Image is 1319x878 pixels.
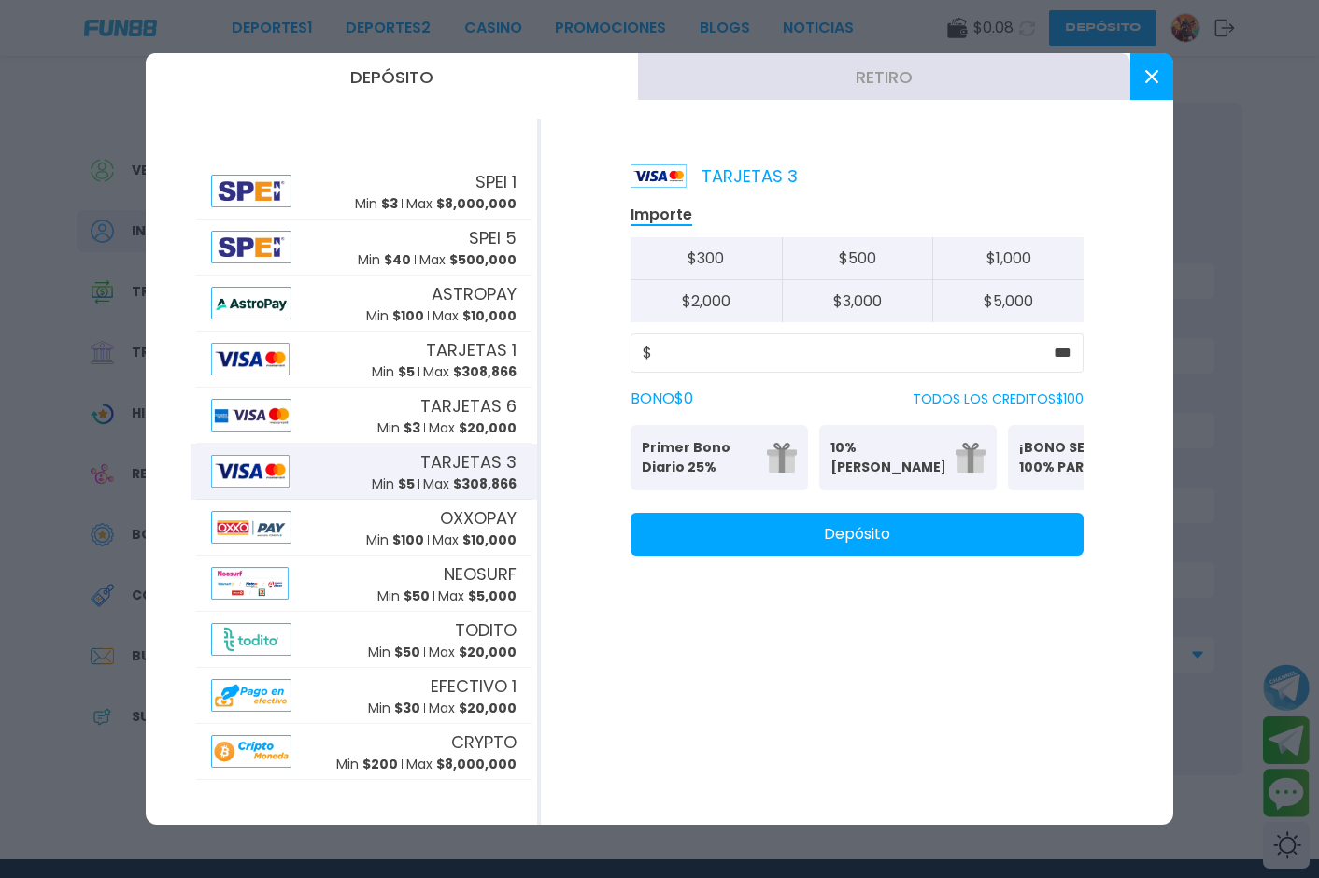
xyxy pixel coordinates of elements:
span: CRYPTO [451,729,517,755]
span: $ [643,342,652,364]
p: Min [372,474,415,494]
span: $ 10,000 [462,306,517,325]
span: $ 20,000 [459,699,517,717]
span: $ 50 [404,587,430,605]
span: $ 308,866 [453,362,517,381]
p: Min [377,418,420,438]
button: AlipayCRYPTOMin $200Max $8,000,000 [191,724,537,780]
img: Alipay [211,175,291,207]
span: $ 50 [394,643,420,661]
p: TARJETAS 3 [631,163,798,189]
span: TARJETAS 1 [426,337,517,362]
button: AlipayTARJETAS 3Min $5Max $308,866 [191,444,537,500]
span: TARJETAS 6 [420,393,517,418]
img: Alipay [211,623,291,656]
button: AlipaySPEI 1Min $3Max $8,000,000 [191,163,537,219]
img: Alipay [211,679,291,712]
img: Alipay [211,287,291,319]
button: $2,000 [631,280,782,322]
button: $1,000 [932,237,1084,280]
p: ¡BONO SEMANAL 100% PARA DEPORTES! [1019,438,1133,477]
button: AlipayEFECTIVO 1Min $30Max $20,000 [191,668,537,724]
p: Min [366,531,424,550]
span: ASTROPAY [432,281,517,306]
span: $ 3 [381,194,398,213]
button: AlipayTARJETAS 6Min $3Max $20,000 [191,388,537,444]
span: TARJETAS 3 [420,449,517,474]
span: $ 40 [384,250,411,269]
button: AlipayNEOSURFMin $50Max $5,000 [191,556,537,612]
p: 10% [PERSON_NAME] [830,438,944,477]
span: $ 20,000 [459,418,517,437]
img: gift [956,443,986,473]
button: ¡BONO SEMANAL 100% PARA DEPORTES! [1008,425,1185,490]
p: Max [429,643,517,662]
button: AlipaySPEI 5Min $40Max $500,000 [191,219,537,276]
p: Max [406,755,517,774]
span: $ 100 [392,306,424,325]
img: Alipay [211,567,289,600]
p: Importe [631,205,692,226]
button: $300 [631,237,782,280]
span: $ 8,000,000 [436,755,517,773]
span: SPEI 5 [469,225,517,250]
span: NEOSURF [444,561,517,587]
p: Min [366,306,424,326]
p: TODOS LOS CREDITOS $ 100 [913,389,1084,409]
button: AlipayTODITOMin $50Max $20,000 [191,612,537,668]
button: AlipayOXXOPAYMin $100Max $10,000 [191,500,537,556]
p: Max [423,474,517,494]
button: Retiro [638,53,1130,100]
span: $ 308,866 [453,474,517,493]
p: Max [438,587,517,606]
img: Alipay [211,455,290,488]
p: Primer Bono Diario 25% [642,438,756,477]
button: 10% [PERSON_NAME] [819,425,997,490]
p: Max [429,418,517,438]
img: gift [767,443,797,473]
button: AlipayASTROPAYMin $100Max $10,000 [191,276,537,332]
span: $ 100 [392,531,424,549]
span: $ 200 [362,755,398,773]
p: Max [423,362,517,382]
img: Alipay [211,343,290,375]
p: Min [336,755,398,774]
p: Min [372,362,415,382]
img: Alipay [211,399,291,432]
span: $ 5 [398,474,415,493]
span: $ 20,000 [459,643,517,661]
span: $ 30 [394,699,420,717]
button: $5,000 [932,280,1084,322]
p: Min [368,643,420,662]
img: Alipay [211,231,291,263]
p: Min [377,587,430,606]
p: Min [368,699,420,718]
span: TODITO [455,617,517,643]
button: Primer Bono Diario 25% [631,425,808,490]
img: Alipay [211,511,291,544]
span: $ 5,000 [468,587,517,605]
button: $3,000 [782,280,933,322]
p: Max [433,306,517,326]
button: $500 [782,237,933,280]
span: OXXOPAY [440,505,517,531]
button: Depósito [631,513,1084,556]
p: Max [433,531,517,550]
img: Platform Logo [631,164,687,188]
p: Min [358,250,411,270]
p: Max [429,699,517,718]
span: $ 5 [398,362,415,381]
button: AlipayTARJETAS 1Min $5Max $308,866 [191,332,537,388]
label: BONO $ 0 [631,388,693,410]
span: SPEI 1 [475,169,517,194]
p: Max [406,194,517,214]
span: $ 8,000,000 [436,194,517,213]
p: Max [419,250,517,270]
img: Alipay [211,735,291,768]
p: Min [355,194,398,214]
span: EFECTIVO 1 [431,673,517,699]
span: $ 10,000 [462,531,517,549]
button: Depósito [146,53,638,100]
span: $ 500,000 [449,250,517,269]
span: $ 3 [404,418,420,437]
